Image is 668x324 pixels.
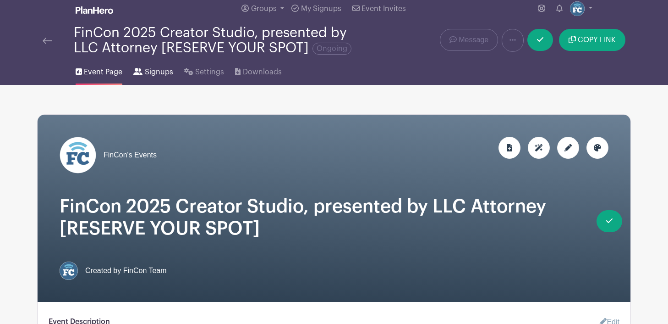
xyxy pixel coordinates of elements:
[570,1,585,16] img: FC%20circle.png
[235,56,281,85] a: Downloads
[559,29,625,51] button: COPY LINK
[184,56,224,85] a: Settings
[104,150,157,161] span: FinCon's Events
[133,56,173,85] a: Signups
[243,67,282,78] span: Downloads
[60,137,96,173] img: FC%20circle_white.png
[43,38,52,44] img: back-arrow-29a5d9b10d5bd6ae65dc969a981735edf675c4d7a1fe02e03b50dbd4ba3cdb55.svg
[84,67,122,78] span: Event Page
[76,6,113,14] img: logo_white-6c42ec7e38ccf1d336a20a19083b03d10ae64f83f12c07503d8b9e83406b4c7d.svg
[361,5,406,12] span: Event Invites
[578,36,616,44] span: COPY LINK
[74,25,371,56] div: FinCon 2025 Creator Studio, presented by LLC Attorney [RESERVE YOUR SPOT]
[60,137,157,173] a: FinCon's Events
[312,43,351,55] span: Ongoing
[85,265,167,276] span: Created by FinCon Team
[76,56,122,85] a: Event Page
[195,67,224,78] span: Settings
[251,5,277,12] span: Groups
[301,5,341,12] span: My Signups
[440,29,498,51] a: Message
[145,67,173,78] span: Signups
[60,262,78,280] img: FC%20circle.png
[60,196,608,240] h1: FinCon 2025 Creator Studio, presented by LLC Attorney [RESERVE YOUR SPOT]
[459,34,488,45] span: Message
